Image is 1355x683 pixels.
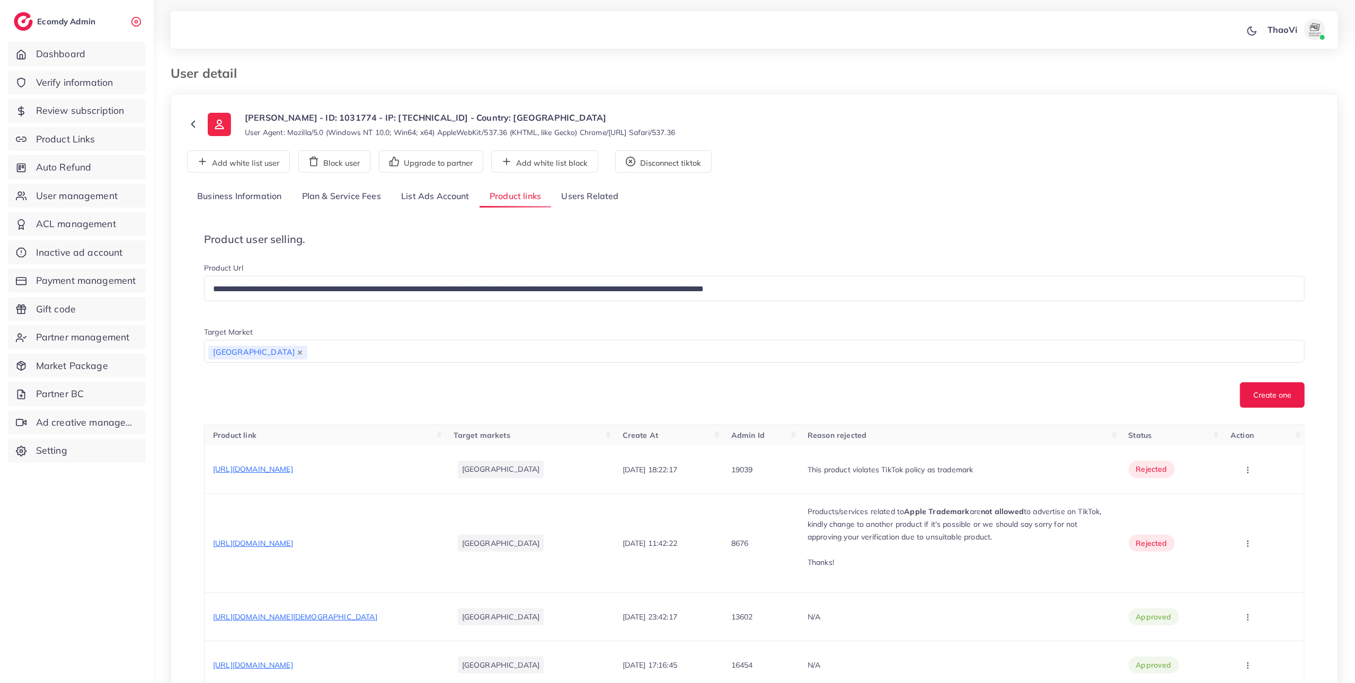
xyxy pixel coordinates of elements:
span: Verify information [36,76,113,89]
button: Upgrade to partner [379,150,483,173]
p: [DATE] 11:42:22 [623,537,677,550]
span: Inactive ad account [36,246,123,259]
a: Review subscription [8,98,146,123]
li: [GEOGRAPHIC_DATA] [458,461,544,478]
input: Search for option [308,343,1291,361]
span: Reason rejected [808,430,866,440]
span: N/A [808,612,820,622]
span: Market Package [36,359,108,373]
a: Auto Refund [8,155,146,179]
a: ThaoViavatar [1262,19,1330,40]
p: 13602 [731,610,753,623]
li: [GEOGRAPHIC_DATA] [458,608,544,625]
span: approved [1136,660,1172,670]
p: ThaoVi [1268,23,1297,36]
span: Review subscription [36,104,125,118]
small: User Agent: Mozilla/5.0 (Windows NT 10.0; Win64; x64) AppleWebKit/537.36 (KHTML, like Gecko) Chro... [245,127,675,138]
a: Inactive ad account [8,240,146,265]
span: Gift code [36,302,76,316]
li: [GEOGRAPHIC_DATA] [458,535,544,552]
img: logo [14,12,33,31]
img: ic-user-info.36bf1079.svg [208,113,231,136]
button: Deselect Pakistan [297,350,303,355]
a: Gift code [8,297,146,321]
p: 19039 [731,463,753,476]
span: Action [1230,430,1254,440]
p: 16454 [731,659,753,671]
a: Users Related [551,185,628,208]
span: Partner management [36,330,130,344]
a: ACL management [8,212,146,236]
span: ACL management [36,217,116,231]
span: [URL][DOMAIN_NAME] [213,464,293,474]
button: Block user [298,150,370,173]
button: Disconnect tiktok [615,150,712,173]
span: approved [1136,612,1172,622]
a: Market Package [8,354,146,378]
button: Add white list user [187,150,290,173]
span: [URL][DOMAIN_NAME][DEMOGRAPHIC_DATA] [213,612,377,622]
span: Setting [36,444,67,457]
a: Business Information [187,185,292,208]
span: Status [1129,430,1152,440]
p: Thanks! [808,556,1112,569]
button: Create one [1240,382,1305,408]
span: Auto Refund [36,160,92,174]
a: Ad creative management [8,410,146,435]
span: Admin Id [731,430,765,440]
p: 8676 [731,537,749,550]
span: rejected [1136,464,1167,474]
span: N/A [808,660,820,670]
button: Add white list block [491,150,598,173]
a: logoEcomdy Admin [14,12,98,31]
span: [URL][DOMAIN_NAME] [213,538,293,548]
p: [DATE] 18:22:17 [623,463,677,476]
span: User management [36,189,118,203]
span: Ad creative management [36,416,138,429]
p: Products/services related to are to advertise on TikTok, kindly change to another product if it's... [808,505,1112,543]
span: Create At [623,430,658,440]
p: This product violates TikTok policy as trademark [808,463,1112,476]
span: [GEOGRAPHIC_DATA] [208,346,307,360]
span: [URL][DOMAIN_NAME] [213,660,293,670]
a: List Ads Account [391,185,480,208]
p: [DATE] 17:16:45 [623,659,677,671]
span: Product link [213,430,256,440]
h2: Ecomdy Admin [37,16,98,26]
img: avatar [1304,19,1325,40]
h4: Product user selling. [204,233,1305,246]
span: Dashboard [36,47,85,61]
a: Partner management [8,325,146,349]
a: Partner BC [8,382,146,406]
span: Partner BC [36,387,84,401]
h3: User detail [171,66,245,81]
p: [PERSON_NAME] - ID: 1031774 - IP: [TECHNICAL_ID] - Country: [GEOGRAPHIC_DATA] [245,111,675,124]
li: [GEOGRAPHIC_DATA] [458,657,544,673]
span: Product Links [36,132,95,146]
div: Search for option [204,340,1305,363]
a: Setting [8,438,146,463]
strong: not allowed [981,507,1024,516]
label: Target Market [204,327,253,337]
a: Dashboard [8,42,146,66]
span: Payment management [36,274,136,287]
strong: Apple Trademark [904,507,969,516]
a: User management [8,184,146,208]
p: [DATE] 23:42:17 [623,610,677,623]
a: Product links [480,185,551,208]
a: Verify information [8,70,146,95]
span: Target markets [454,430,510,440]
label: Product Url [204,263,243,273]
a: Plan & Service Fees [292,185,391,208]
a: Product Links [8,127,146,151]
a: Payment management [8,268,146,293]
span: rejected [1136,538,1167,549]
